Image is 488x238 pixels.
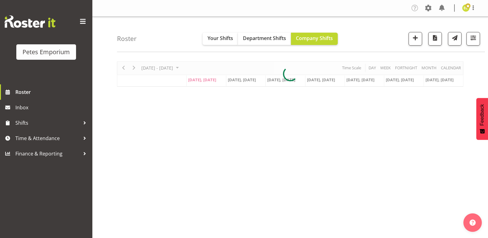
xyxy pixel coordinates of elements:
span: Shifts [15,118,80,127]
span: Your Shifts [208,35,233,42]
span: Inbox [15,103,89,112]
span: Finance & Reporting [15,149,80,158]
button: Company Shifts [291,33,338,45]
span: Time & Attendance [15,134,80,143]
button: Feedback - Show survey [476,98,488,140]
img: help-xxl-2.png [470,220,476,226]
button: Department Shifts [238,33,291,45]
button: Send a list of all shifts for the selected filtered period to all rostered employees. [448,32,462,46]
button: Your Shifts [203,33,238,45]
span: Roster [15,87,89,97]
span: Feedback [479,104,485,126]
button: Filter Shifts [466,32,480,46]
img: emma-croft7499.jpg [462,4,470,12]
h4: Roster [117,35,137,42]
button: Download a PDF of the roster according to the set date range. [428,32,442,46]
span: Company Shifts [296,35,333,42]
button: Add a new shift [409,32,422,46]
img: Rosterit website logo [5,15,55,28]
div: Petes Emporium [22,47,70,57]
span: Department Shifts [243,35,286,42]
